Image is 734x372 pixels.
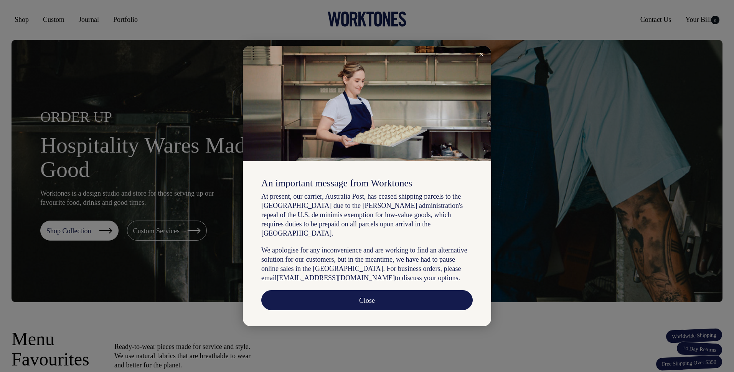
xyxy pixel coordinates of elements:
[261,246,473,282] p: We apologise for any inconvenience and are working to find an alternative solution for our custom...
[277,274,395,282] a: [EMAIL_ADDRESS][DOMAIN_NAME]
[243,46,491,161] img: Snowy mountain peak at sunrise
[261,178,473,189] h6: An important message from Worktones
[261,290,473,310] a: Close
[261,192,473,238] p: At present, our carrier, Australia Post, has ceased shipping parcels to the [GEOGRAPHIC_DATA] due...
